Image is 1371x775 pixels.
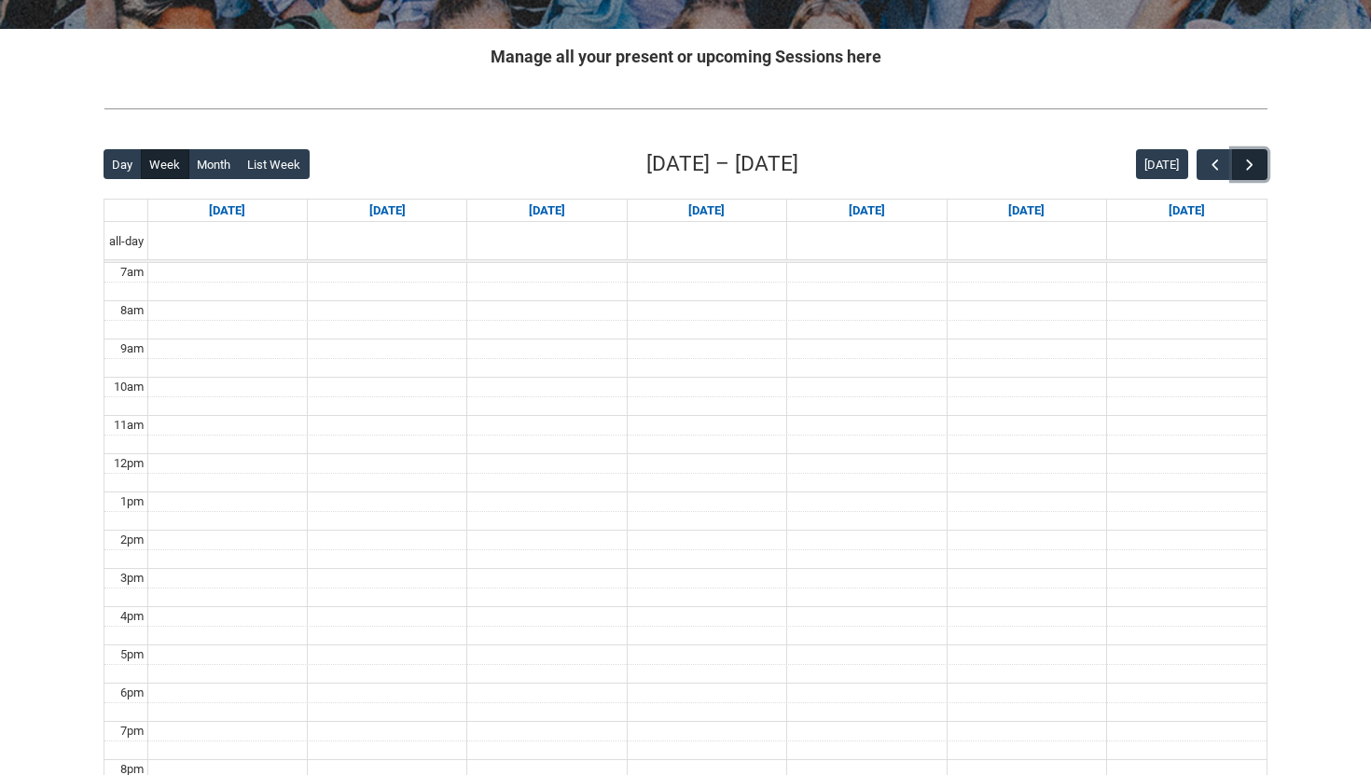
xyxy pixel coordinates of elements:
[110,416,147,435] div: 11am
[117,301,147,320] div: 8am
[141,149,189,179] button: Week
[117,684,147,702] div: 6pm
[525,200,569,222] a: Go to September 9, 2025
[188,149,240,179] button: Month
[205,200,249,222] a: Go to September 7, 2025
[646,148,798,180] h2: [DATE] – [DATE]
[104,99,1267,118] img: REDU_GREY_LINE
[1165,200,1209,222] a: Go to September 13, 2025
[117,339,147,358] div: 9am
[117,531,147,549] div: 2pm
[110,378,147,396] div: 10am
[117,263,147,282] div: 7am
[1232,149,1267,180] button: Next Week
[1004,200,1048,222] a: Go to September 12, 2025
[117,569,147,588] div: 3pm
[1136,149,1188,179] button: [DATE]
[685,200,728,222] a: Go to September 10, 2025
[1197,149,1232,180] button: Previous Week
[117,607,147,626] div: 4pm
[117,722,147,740] div: 7pm
[239,149,310,179] button: List Week
[366,200,409,222] a: Go to September 8, 2025
[117,492,147,511] div: 1pm
[117,645,147,664] div: 5pm
[104,44,1267,69] h2: Manage all your present or upcoming Sessions here
[104,149,142,179] button: Day
[110,454,147,473] div: 12pm
[105,232,147,251] span: all-day
[845,200,889,222] a: Go to September 11, 2025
